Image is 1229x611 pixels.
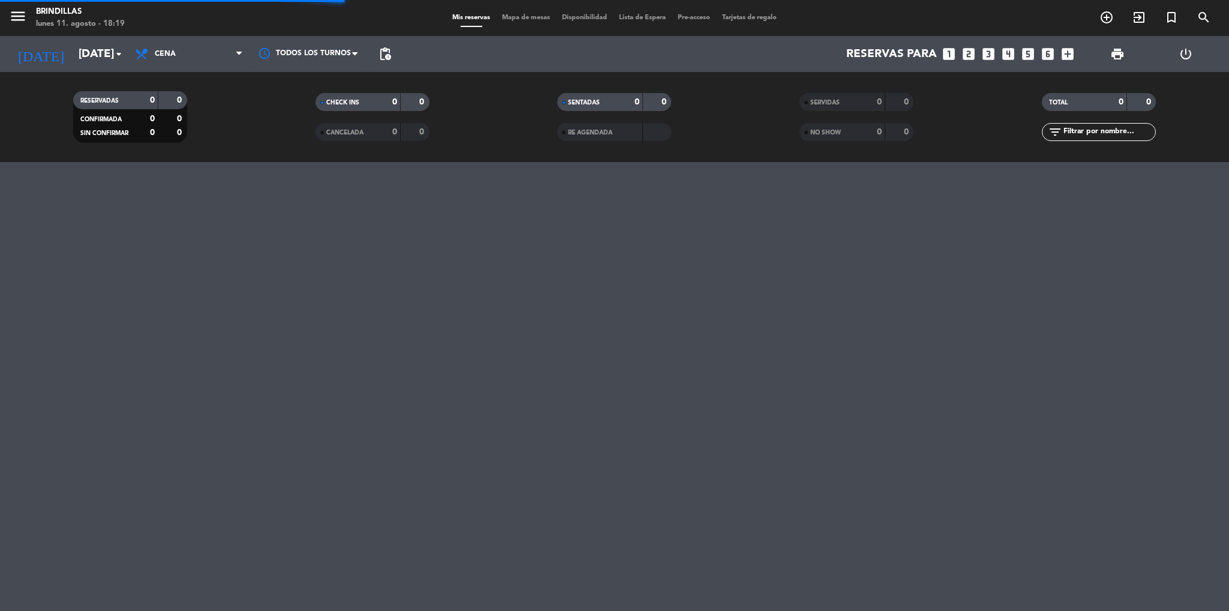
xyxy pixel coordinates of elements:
strong: 0 [877,128,882,136]
span: Reservas para [846,47,937,61]
span: SERVIDAS [810,100,840,106]
span: Mapa de mesas [496,14,556,21]
i: looks_4 [1000,46,1016,62]
span: SIN CONFIRMAR [80,130,128,136]
i: looks_two [961,46,976,62]
span: Mis reservas [446,14,496,21]
strong: 0 [1146,98,1153,106]
span: CHECK INS [326,100,359,106]
i: looks_one [941,46,957,62]
strong: 0 [177,128,184,137]
strong: 0 [635,98,639,106]
strong: 0 [877,98,882,106]
span: RE AGENDADA [568,130,612,136]
strong: 0 [392,128,397,136]
span: SENTADAS [568,100,600,106]
strong: 0 [392,98,397,106]
i: add_box [1060,46,1075,62]
i: looks_6 [1040,46,1056,62]
span: NO SHOW [810,130,841,136]
i: arrow_drop_down [112,47,126,61]
span: Pre-acceso [672,14,716,21]
strong: 0 [419,128,426,136]
span: pending_actions [378,47,392,61]
div: Brindillas [36,6,125,18]
strong: 0 [1119,98,1123,106]
span: CANCELADA [326,130,363,136]
i: add_circle_outline [1099,10,1114,25]
div: lunes 11. agosto - 18:19 [36,18,125,30]
strong: 0 [150,96,155,104]
i: exit_to_app [1132,10,1146,25]
i: turned_in_not [1164,10,1179,25]
span: Tarjetas de regalo [716,14,783,21]
span: Lista de Espera [613,14,672,21]
i: search [1197,10,1211,25]
i: looks_3 [981,46,996,62]
strong: 0 [177,96,184,104]
span: TOTAL [1049,100,1068,106]
i: [DATE] [9,41,73,67]
i: power_settings_new [1179,47,1193,61]
div: LOG OUT [1152,36,1220,72]
span: Disponibilidad [556,14,613,21]
strong: 0 [662,98,669,106]
i: looks_5 [1020,46,1036,62]
strong: 0 [177,115,184,123]
strong: 0 [150,128,155,137]
strong: 0 [150,115,155,123]
i: filter_list [1048,125,1062,139]
strong: 0 [419,98,426,106]
input: Filtrar por nombre... [1062,125,1155,139]
span: print [1110,47,1125,61]
span: Cena [155,50,176,58]
strong: 0 [904,98,911,106]
strong: 0 [904,128,911,136]
i: menu [9,7,27,25]
button: menu [9,7,27,29]
span: CONFIRMADA [80,116,122,122]
span: RESERVADAS [80,98,119,104]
